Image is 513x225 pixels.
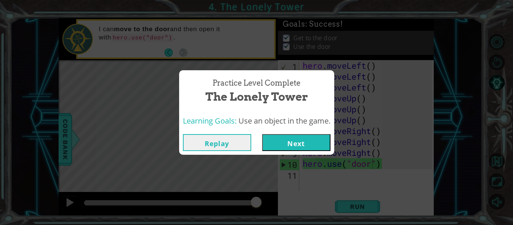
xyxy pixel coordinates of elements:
[262,134,330,151] button: Next
[183,116,237,126] span: Learning Goals:
[183,134,251,151] button: Replay
[205,89,308,105] span: The Lonely Tower
[238,116,330,126] span: Use an object in the game.
[213,78,300,89] span: Practice Level Complete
